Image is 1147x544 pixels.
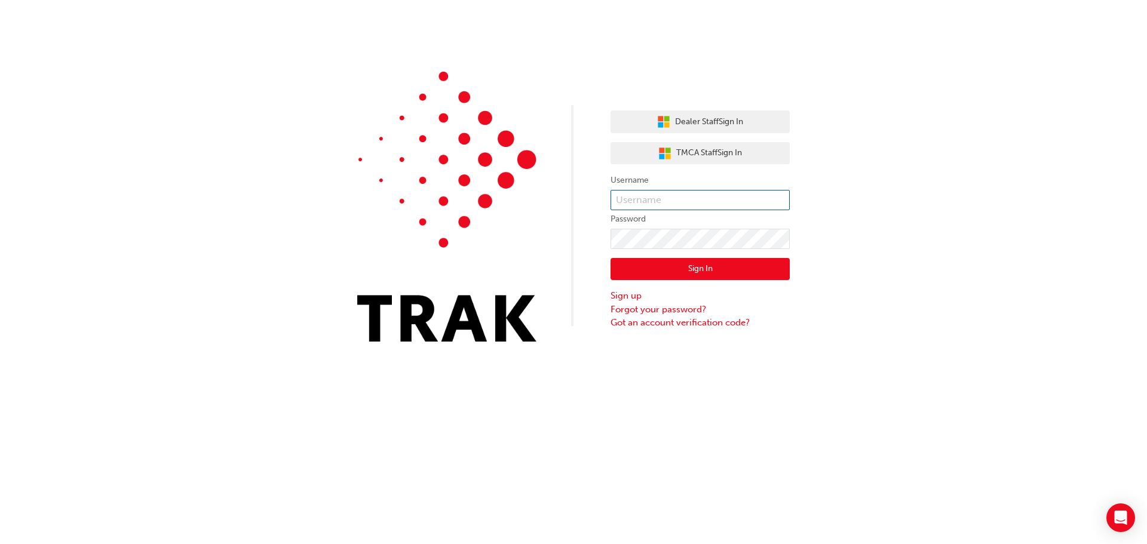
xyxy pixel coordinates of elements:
input: Username [611,190,790,210]
label: Password [611,212,790,226]
button: Dealer StaffSign In [611,110,790,133]
span: Dealer Staff Sign In [675,115,743,129]
span: TMCA Staff Sign In [676,146,742,160]
a: Got an account verification code? [611,316,790,330]
a: Forgot your password? [611,303,790,316]
label: Username [611,173,790,188]
button: TMCA StaffSign In [611,142,790,165]
button: Sign In [611,258,790,281]
img: Trak [357,72,536,342]
div: Open Intercom Messenger [1106,503,1135,532]
a: Sign up [611,289,790,303]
